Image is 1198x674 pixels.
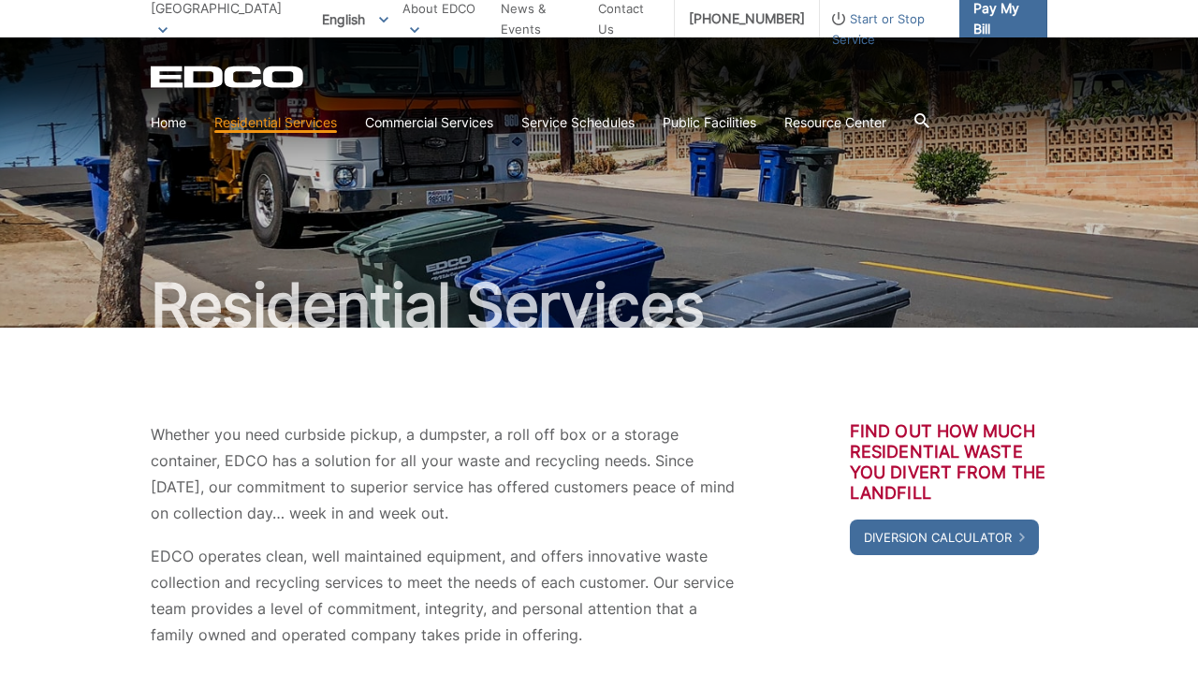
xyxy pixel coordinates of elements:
a: Commercial Services [365,112,493,133]
p: Whether you need curbside pickup, a dumpster, a roll off box or a storage container, EDCO has a s... [151,421,737,526]
p: EDCO operates clean, well maintained equipment, and offers innovative waste collection and recycl... [151,543,737,648]
a: Home [151,112,186,133]
a: Public Facilities [663,112,756,133]
a: EDCD logo. Return to the homepage. [151,66,306,88]
a: Service Schedules [521,112,635,133]
span: English [308,4,402,35]
h1: Residential Services [151,275,1047,335]
a: Resource Center [784,112,886,133]
a: Residential Services [214,112,337,133]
